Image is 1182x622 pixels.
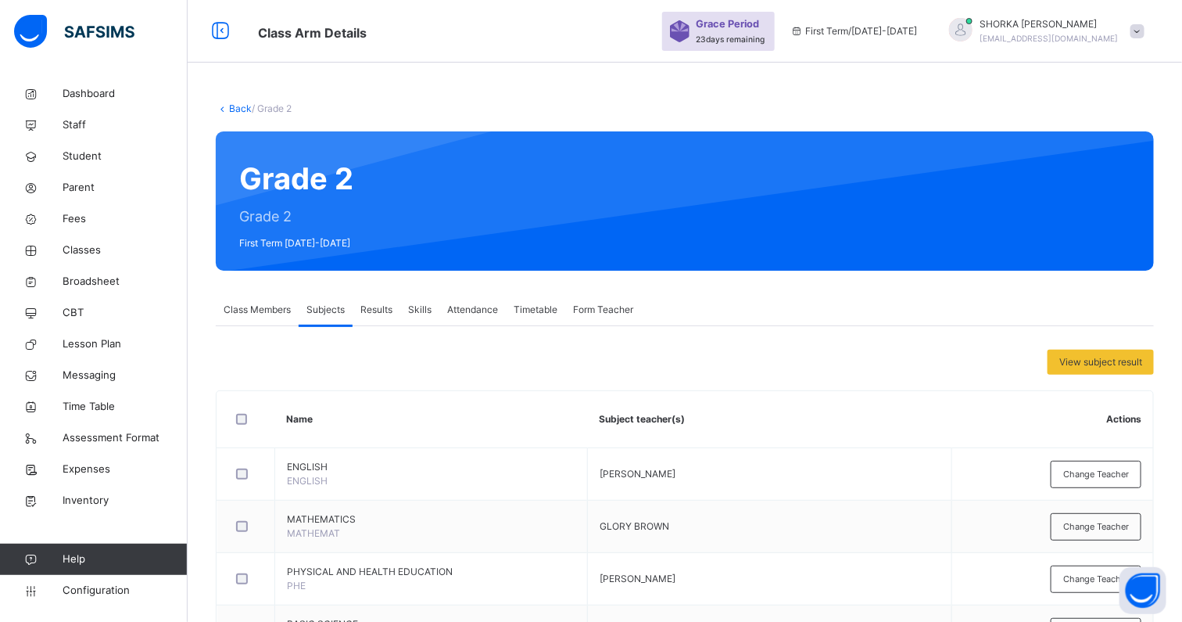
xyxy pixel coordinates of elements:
span: Class Arm Details [258,25,367,41]
span: Change Teacher [1063,468,1129,481]
span: Class Members [224,303,291,317]
img: sticker-purple.71386a28dfed39d6af7621340158ba97.svg [670,20,689,42]
span: GLORY BROWN [600,520,669,532]
span: PHE [287,580,306,591]
th: Subject teacher(s) [587,391,951,448]
span: Form Teacher [573,303,633,317]
span: Student [63,149,188,164]
th: Actions [951,391,1153,448]
div: SHORKAJOEL [933,17,1152,45]
span: session/term information [790,24,918,38]
th: Name [274,391,587,448]
span: Configuration [63,583,187,599]
span: [PERSON_NAME] [600,468,675,480]
span: Change Teacher [1063,573,1129,586]
span: Grace Period [696,16,759,31]
span: SHORKA [PERSON_NAME] [980,17,1119,31]
span: Help [63,552,187,567]
span: [EMAIL_ADDRESS][DOMAIN_NAME] [980,34,1119,43]
span: Broadsheet [63,274,188,289]
span: Time Table [63,399,188,415]
span: Messaging [63,368,188,383]
span: PHYSICAL AND HEALTH EDUCATION [287,565,575,579]
span: Inventory [63,493,188,509]
span: Fees [63,211,188,227]
span: CBT [63,305,188,321]
span: Expenses [63,462,188,477]
button: Open asap [1119,567,1166,614]
span: 23 days remaining [696,34,765,44]
span: Results [360,303,392,317]
span: Skills [408,303,432,317]
span: [PERSON_NAME] [600,573,675,584]
span: ENGLISH [287,475,328,487]
span: Assessment Format [63,430,188,446]
span: Timetable [514,303,557,317]
span: View subject result [1059,355,1142,369]
span: Change Teacher [1063,520,1129,534]
span: Parent [63,180,188,196]
img: safsims [14,15,134,48]
span: Classes [63,243,188,258]
span: Lesson Plan [63,336,188,352]
a: Back [229,102,252,114]
span: Subjects [306,303,345,317]
span: MATHEMATICS [287,512,575,527]
span: MATHEMAT [287,527,340,539]
span: ENGLISH [287,460,575,474]
span: Staff [63,117,188,133]
span: Attendance [447,303,498,317]
span: / Grade 2 [252,102,292,114]
span: Dashboard [63,86,188,102]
